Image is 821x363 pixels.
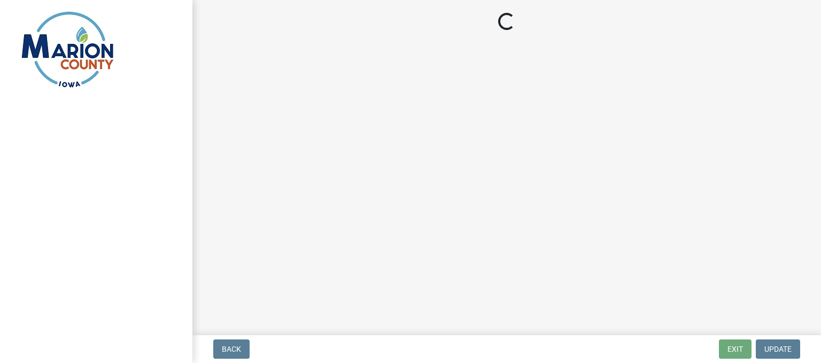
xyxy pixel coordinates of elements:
[222,345,241,353] span: Back
[764,345,792,353] span: Update
[756,339,800,359] button: Update
[719,339,752,359] button: Exit
[213,339,250,359] button: Back
[21,11,114,88] img: Marion County, Iowa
